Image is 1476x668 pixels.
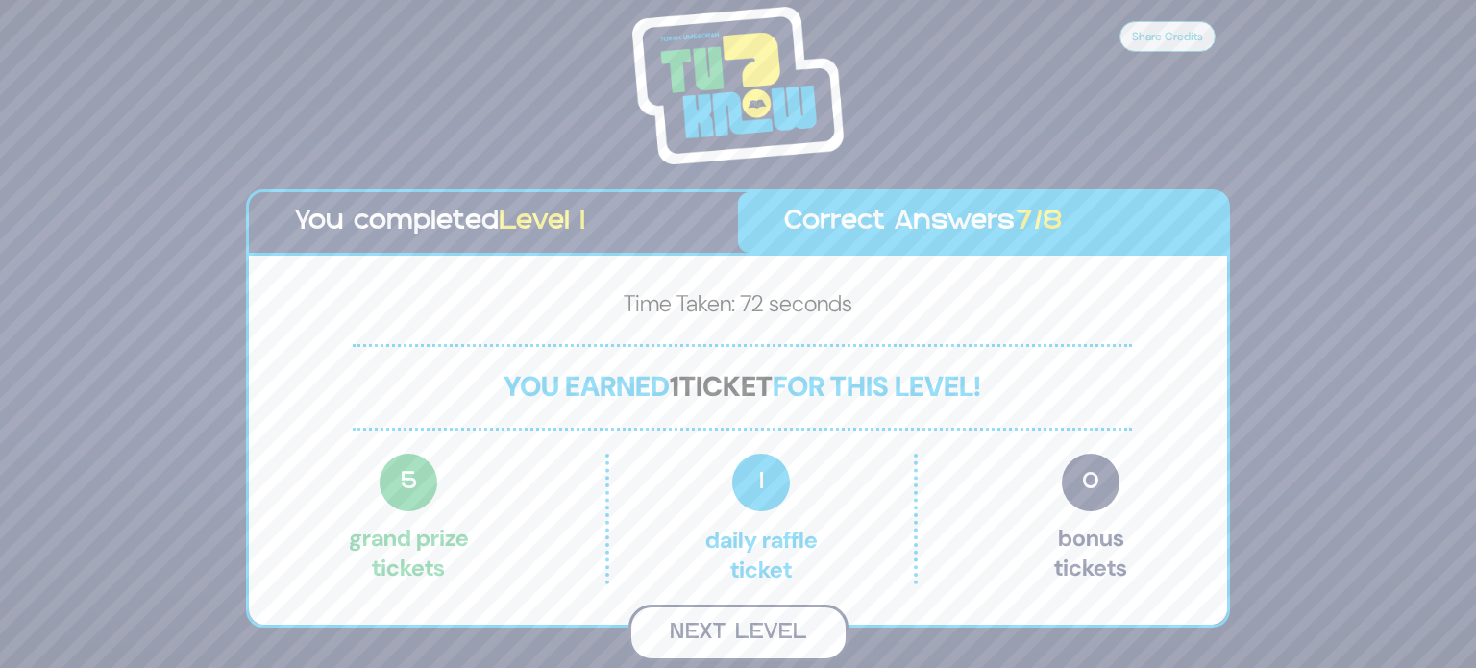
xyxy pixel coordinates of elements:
[1119,21,1216,52] button: Share Credits
[632,7,844,164] img: Tournament Logo
[499,210,585,235] span: Level 1
[504,368,981,405] span: You earned for this level!
[670,368,679,405] span: 1
[1062,454,1119,511] span: 0
[784,202,1181,243] p: Correct Answers
[349,454,469,584] p: Grand Prize tickets
[679,368,773,405] span: ticket
[1015,210,1063,235] span: 7/8
[628,605,849,661] button: Next Level
[732,454,790,511] span: 1
[380,454,437,511] span: 5
[650,454,873,584] p: Daily Raffle ticket
[295,202,692,243] p: You completed
[280,286,1196,329] p: Time Taken: 72 seconds
[1054,454,1127,584] p: Bonus tickets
